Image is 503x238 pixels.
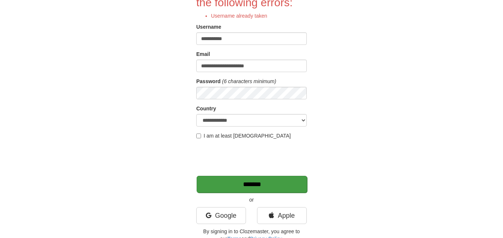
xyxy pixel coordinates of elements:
[211,12,307,19] li: Username already taken
[196,143,308,172] iframe: reCAPTCHA
[196,207,246,224] a: Google
[257,207,307,224] a: Apple
[196,134,201,138] input: I am at least [DEMOGRAPHIC_DATA]
[222,78,276,84] em: (6 characters minimum)
[196,78,221,85] label: Password
[196,105,216,112] label: Country
[196,50,210,58] label: Email
[196,132,291,139] label: I am at least [DEMOGRAPHIC_DATA]
[196,23,221,31] label: Username
[196,196,307,203] p: or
